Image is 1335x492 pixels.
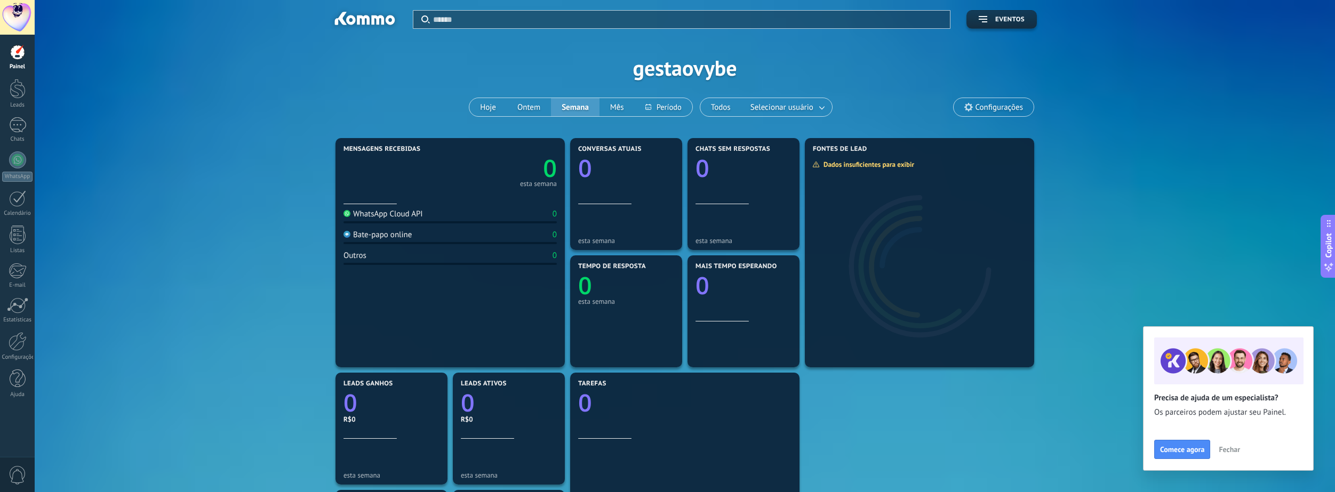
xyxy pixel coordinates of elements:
div: WhatsApp Cloud API [343,209,423,219]
h2: Precisa de ajuda de um especialista? [1154,393,1302,403]
span: Mais tempo esperando [696,263,777,270]
button: Semana [551,98,599,116]
div: Chats [2,136,33,143]
div: Ajuda [2,391,33,398]
span: Mensagens recebidas [343,146,420,153]
div: esta semana [520,181,557,187]
button: Mês [599,98,635,116]
div: E-mail [2,282,33,289]
text: 0 [543,152,557,184]
a: 0 [450,152,557,184]
text: 0 [696,152,709,184]
span: Comece agora [1160,446,1204,453]
button: Selecionar usuário [741,98,832,116]
span: Conversas atuais [578,146,642,153]
span: Configurações [976,103,1023,112]
div: esta semana [461,471,557,479]
div: Estatísticas [2,317,33,324]
div: Listas [2,247,33,254]
text: 0 [578,386,592,419]
button: Ontem [507,98,551,116]
text: 0 [578,269,592,302]
a: 0 [343,386,439,419]
button: Comece agora [1154,440,1210,459]
span: Fontes de lead [813,146,867,153]
div: esta semana [578,237,674,245]
div: Dados insuficientes para exibir [812,160,922,169]
a: 0 [461,386,557,419]
a: 0 [578,386,792,419]
text: 0 [696,269,709,302]
span: Copilot [1323,233,1334,257]
div: Configurações [2,354,33,361]
span: Tarefas [578,380,606,388]
span: Selecionar usuário [748,100,816,115]
span: Leads ganhos [343,380,393,388]
span: Chats sem respostas [696,146,770,153]
text: 0 [578,152,592,184]
div: Outros [343,251,366,261]
span: Tempo de resposta [578,263,646,270]
span: Os parceiros podem ajustar seu Painel. [1154,407,1302,418]
span: Leads ativos [461,380,507,388]
div: 0 [553,209,557,219]
button: Período [635,98,692,116]
div: 0 [553,230,557,240]
button: Fechar [1214,441,1245,457]
button: Hoje [469,98,507,116]
div: 0 [553,251,557,261]
span: Eventos [995,16,1025,23]
div: WhatsApp [2,172,33,182]
div: Painel [2,63,33,70]
button: Todos [700,98,741,116]
div: Bate-papo online [343,230,412,240]
div: esta semana [578,297,674,305]
div: Leads [2,102,33,109]
div: esta semana [343,471,439,479]
div: R$0 [461,415,557,424]
img: WhatsApp Cloud API [343,210,350,217]
div: Calendário [2,210,33,217]
div: R$0 [343,415,439,424]
text: 0 [343,386,357,419]
button: Eventos [966,10,1037,29]
text: 0 [461,386,475,419]
span: Fechar [1219,446,1240,453]
div: esta semana [696,237,792,245]
img: Bate-papo online [343,231,350,238]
